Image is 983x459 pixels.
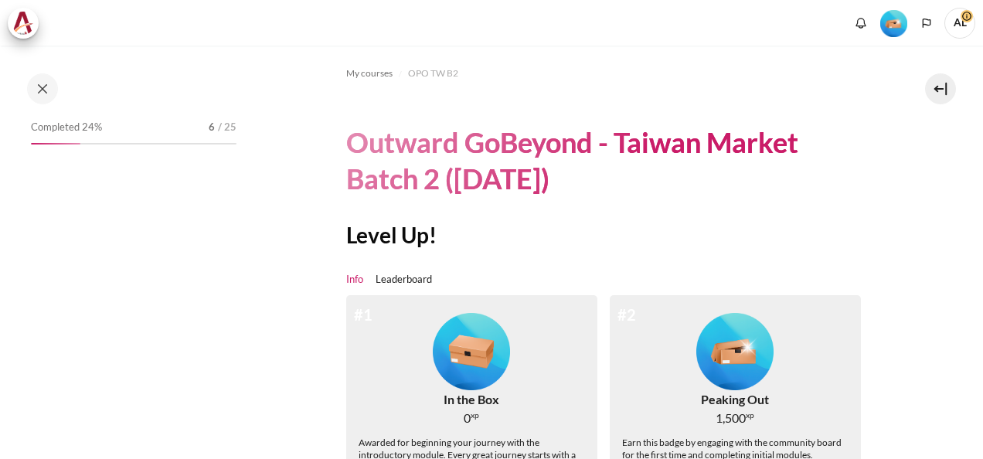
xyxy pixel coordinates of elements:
[346,221,873,249] h2: Level Up!
[209,120,215,135] span: 6
[408,66,458,80] span: OPO TW B2
[346,124,873,197] h1: Outward GoBeyond - Taiwan Market Batch 2 ([DATE])
[346,66,393,80] span: My courses
[464,409,471,427] span: 0
[746,413,754,418] span: xp
[701,390,769,409] div: Peaking Out
[944,8,975,39] span: AL
[346,64,393,83] a: My courses
[471,413,479,418] span: xp
[354,303,372,326] div: #1
[433,308,510,391] div: Level #1
[696,308,774,391] div: Level #2
[408,64,458,83] a: OPO TW B2
[346,61,873,86] nav: Navigation bar
[12,12,34,35] img: Architeck
[31,120,102,135] span: Completed 24%
[849,12,872,35] div: Show notification window with no new notifications
[433,313,510,390] img: Level #1
[696,313,774,390] img: Level #2
[617,303,636,326] div: #2
[874,8,913,37] a: Level #2
[716,409,746,427] span: 1,500
[376,272,432,287] a: Leaderboard
[944,8,975,39] a: User menu
[880,8,907,37] div: Level #2
[346,272,363,287] a: Info
[31,143,80,144] div: 24%
[218,120,236,135] span: / 25
[880,10,907,37] img: Level #2
[444,390,499,409] div: In the Box
[915,12,938,35] button: Languages
[8,8,46,39] a: Architeck Architeck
